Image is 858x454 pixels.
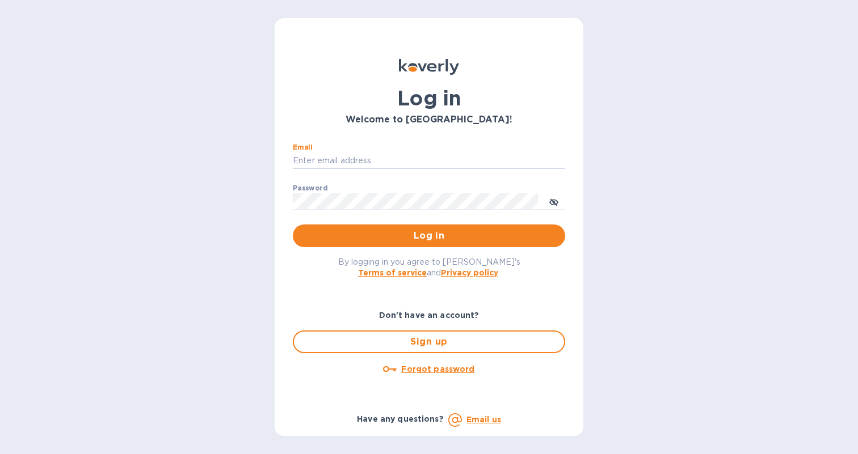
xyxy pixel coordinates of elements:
h3: Welcome to [GEOGRAPHIC_DATA]! [293,114,565,125]
input: Enter email address [293,152,565,169]
label: Email [293,144,313,151]
button: Log in [293,224,565,247]
span: Log in [302,229,556,243]
u: Forgot password [401,364,474,374]
a: Privacy policy [441,268,498,277]
label: Password [293,185,327,192]
b: Don't have an account? [379,311,480,320]
span: Sign up [303,335,555,349]
b: Have any questions? [357,414,444,423]
span: By logging in you agree to [PERSON_NAME]'s and . [338,257,520,277]
button: Sign up [293,330,565,353]
a: Terms of service [358,268,427,277]
h1: Log in [293,86,565,110]
a: Email us [466,415,501,424]
button: toggle password visibility [542,190,565,213]
img: Koverly [399,59,459,75]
